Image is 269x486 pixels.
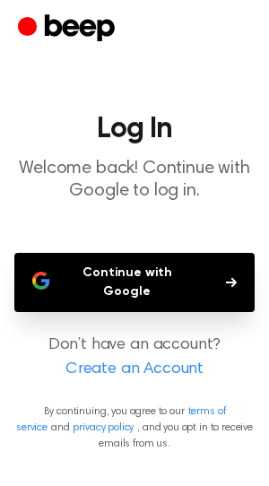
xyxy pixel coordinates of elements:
a: Create an Account [18,358,251,382]
a: privacy policy [73,422,134,433]
p: Don’t have an account? [14,334,255,382]
button: Continue with Google [14,253,255,312]
a: Beep [18,12,119,47]
p: Welcome back! Continue with Google to log in. [14,158,255,203]
p: By continuing, you agree to our and , and you opt in to receive emails from us. [14,404,255,452]
h1: Log In [14,115,255,143]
